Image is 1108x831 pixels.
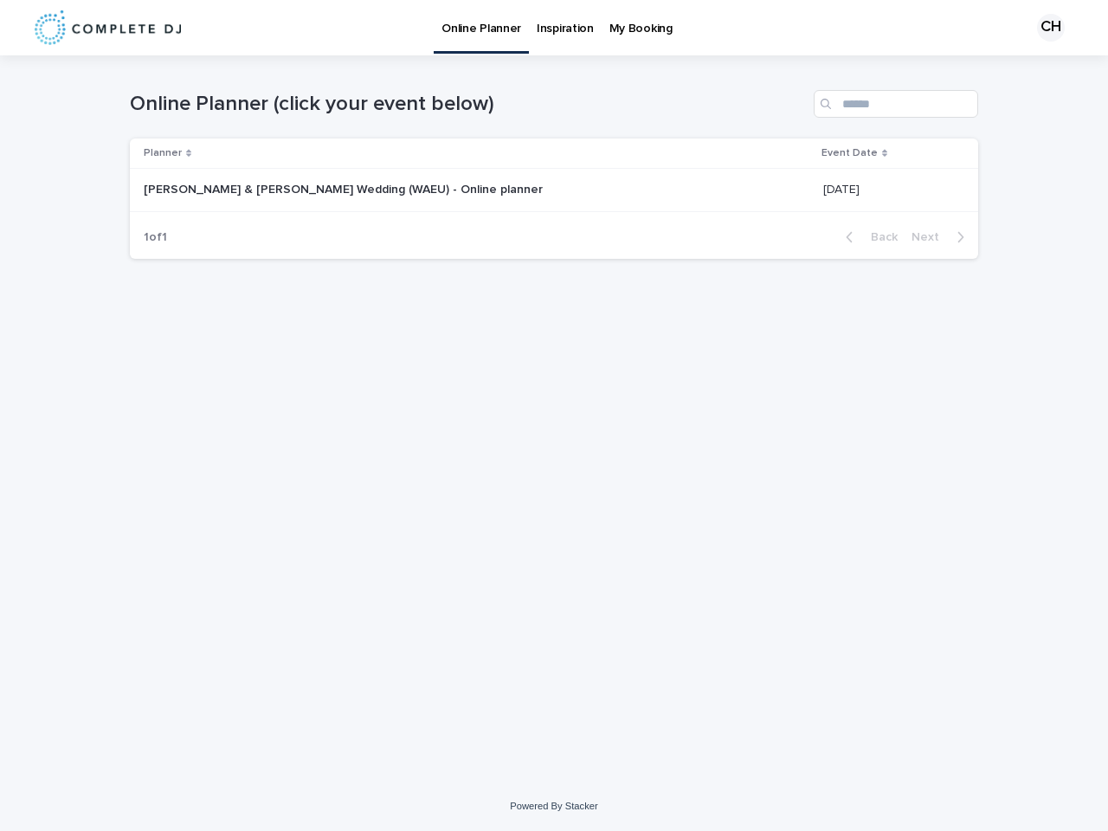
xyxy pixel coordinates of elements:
[860,231,898,243] span: Back
[510,801,597,811] a: Powered By Stacker
[814,90,978,118] input: Search
[130,169,978,212] tr: [PERSON_NAME] & [PERSON_NAME] Wedding (WAEU) - Online planner[PERSON_NAME] & [PERSON_NAME] Weddin...
[144,179,546,197] p: [PERSON_NAME] & [PERSON_NAME] Wedding (WAEU) - Online planner
[821,144,878,163] p: Event Date
[130,92,807,117] h1: Online Planner (click your event below)
[1037,14,1065,42] div: CH
[832,229,905,245] button: Back
[35,10,181,45] img: 8nP3zCmvR2aWrOmylPw8
[823,179,863,197] p: [DATE]
[912,231,950,243] span: Next
[130,216,181,259] p: 1 of 1
[905,229,978,245] button: Next
[144,144,182,163] p: Planner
